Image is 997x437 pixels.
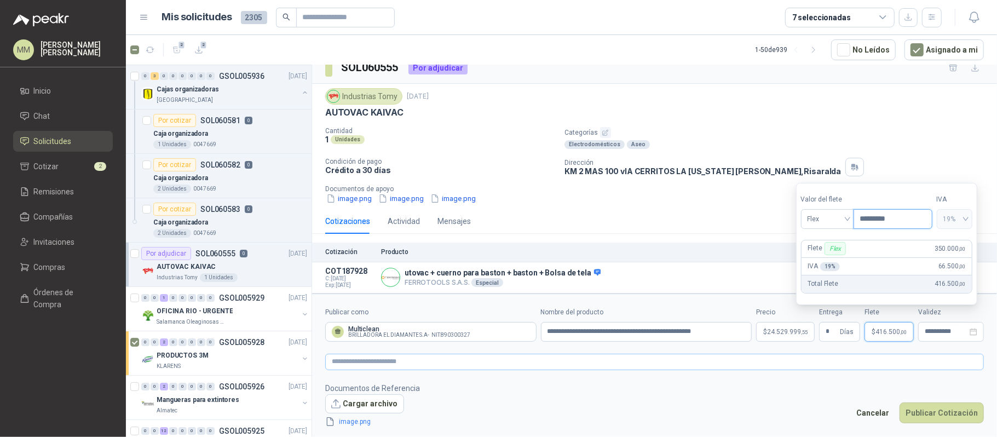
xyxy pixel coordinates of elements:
[325,394,404,414] button: Cargar archivo
[157,395,239,405] p: Mangueras para extintores
[801,329,808,335] span: ,55
[289,293,307,303] p: [DATE]
[289,426,307,436] p: [DATE]
[429,193,477,204] button: image.png
[325,88,402,105] div: Industrias Tomy
[13,257,113,278] a: Compras
[178,338,187,346] div: 0
[219,294,264,302] p: GSOL005929
[219,427,264,435] p: GSOL005925
[13,13,69,26] img: Logo peakr
[756,322,815,342] p: $24.529.999,55
[289,337,307,348] p: [DATE]
[200,117,240,124] p: SOL060581
[13,106,113,127] a: Chat
[959,281,965,287] span: ,00
[325,185,993,193] p: Documentos de apoyo
[471,278,503,287] div: Especial
[808,261,840,272] p: IVA
[169,338,177,346] div: 0
[160,427,168,435] div: 12
[938,261,965,272] span: 66.500
[169,383,177,390] div: 0
[141,72,149,80] div: 0
[245,205,252,213] p: 0
[937,194,972,205] label: IVA
[381,248,787,256] p: Producto
[141,294,149,302] div: 0
[325,275,374,282] span: C: [DATE]
[94,162,106,171] span: 2
[13,181,113,202] a: Remisiones
[875,329,907,335] span: 416.500
[153,217,208,228] p: Caja organizadora
[200,205,240,213] p: SOL060583
[206,72,215,80] div: 0
[341,59,400,76] h3: SOL060555
[564,159,841,166] p: Dirección
[206,383,215,390] div: 0
[200,41,208,49] span: 2
[831,39,896,60] button: No Leídos
[34,85,51,97] span: Inicio
[141,383,149,390] div: 0
[900,329,907,335] span: ,00
[193,185,216,193] p: 0047669
[13,232,113,252] a: Invitaciones
[289,382,307,392] p: [DATE]
[157,318,226,326] p: Salamanca Oleaginosas SAS
[141,87,154,100] img: Company Logo
[169,72,177,80] div: 0
[141,247,191,260] div: Por adjudicar
[197,294,205,302] div: 0
[13,156,113,177] a: Cotizar2
[141,336,309,371] a: 0 0 2 0 0 0 0 0 GSOL005928[DATE] Company LogoPRODUCTOS 3MKLARENS
[178,294,187,302] div: 0
[219,338,264,346] p: GSOL005928
[157,306,233,317] p: OFICINA RIO - URGENTE
[801,194,854,205] label: Valor del flete
[141,309,154,322] img: Company Logo
[157,273,198,282] p: Industrias Tomy
[153,185,191,193] div: 2 Unidades
[408,61,468,74] div: Por adjudicar
[388,215,420,227] div: Actividad
[151,294,159,302] div: 0
[160,294,168,302] div: 1
[918,307,984,318] label: Validez
[178,383,187,390] div: 0
[151,383,159,390] div: 0
[793,267,848,280] span: $ 33.568.948
[219,72,264,80] p: GSOL005936
[935,279,965,289] span: 416.500
[153,203,196,216] div: Por cotizar
[541,307,752,318] label: Nombre del producto
[141,264,154,278] img: Company Logo
[157,406,177,415] p: Almatec
[325,107,403,118] p: AUTOVAC KAIVAC
[157,96,213,105] p: [GEOGRAPHIC_DATA]
[34,236,75,248] span: Invitaciones
[283,13,290,21] span: search
[178,427,187,435] div: 0
[197,383,205,390] div: 0
[34,211,73,223] span: Compañías
[850,403,895,423] button: Cancelar
[141,353,154,366] img: Company Logo
[331,135,365,144] div: Unidades
[206,338,215,346] div: 0
[792,12,851,24] div: 7 seleccionadas
[755,41,822,59] div: 1 - 50 de 939
[193,140,216,149] p: 0047669
[41,41,113,56] p: [PERSON_NAME] [PERSON_NAME]
[188,338,196,346] div: 0
[959,246,965,252] span: ,00
[904,39,984,60] button: Asignado a mi
[151,338,159,346] div: 0
[188,427,196,435] div: 0
[160,383,168,390] div: 2
[153,129,208,139] p: Caja organizadora
[195,250,235,257] p: SOL060555
[169,427,177,435] div: 0
[325,248,374,256] p: Cotización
